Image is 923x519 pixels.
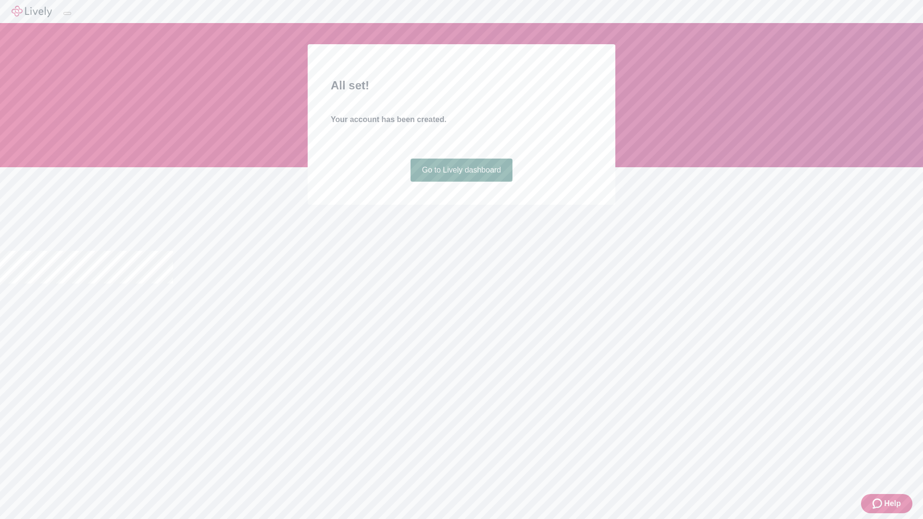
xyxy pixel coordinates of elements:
[411,159,513,182] a: Go to Lively dashboard
[884,498,901,509] span: Help
[873,498,884,509] svg: Zendesk support icon
[331,77,592,94] h2: All set!
[12,6,52,17] img: Lively
[861,494,912,513] button: Zendesk support iconHelp
[331,114,592,125] h4: Your account has been created.
[63,12,71,15] button: Log out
